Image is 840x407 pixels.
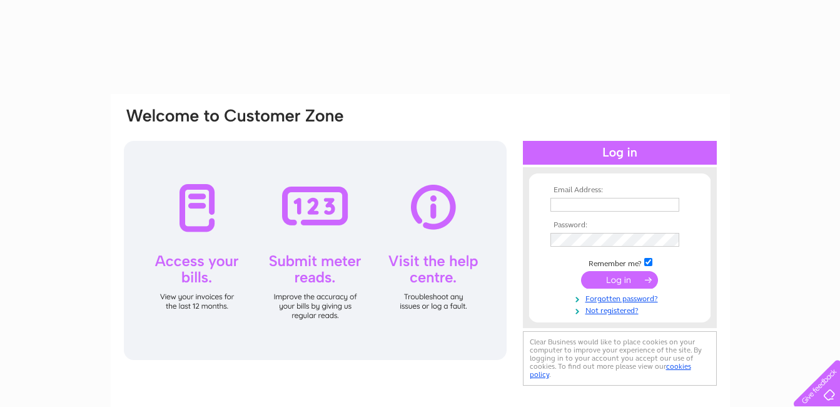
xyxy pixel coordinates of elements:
[530,362,691,379] a: cookies policy
[547,186,692,195] th: Email Address:
[550,304,692,316] a: Not registered?
[547,221,692,230] th: Password:
[523,331,717,386] div: Clear Business would like to place cookies on your computer to improve your experience of the sit...
[550,292,692,304] a: Forgotten password?
[547,256,692,269] td: Remember me?
[581,271,658,289] input: Submit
